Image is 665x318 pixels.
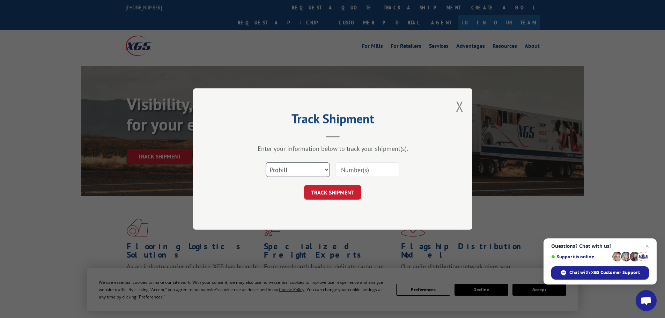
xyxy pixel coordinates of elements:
[456,97,464,116] button: Close modal
[551,243,649,249] span: Questions? Chat with us!
[228,145,437,153] div: Enter your information below to track your shipment(s).
[551,254,610,259] span: Support is online
[228,114,437,127] h2: Track Shipment
[335,162,399,177] input: Number(s)
[304,185,361,200] button: TRACK SHIPMENT
[569,269,640,276] span: Chat with XGS Customer Support
[551,266,649,280] div: Chat with XGS Customer Support
[636,290,657,311] div: Open chat
[643,242,651,250] span: Close chat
